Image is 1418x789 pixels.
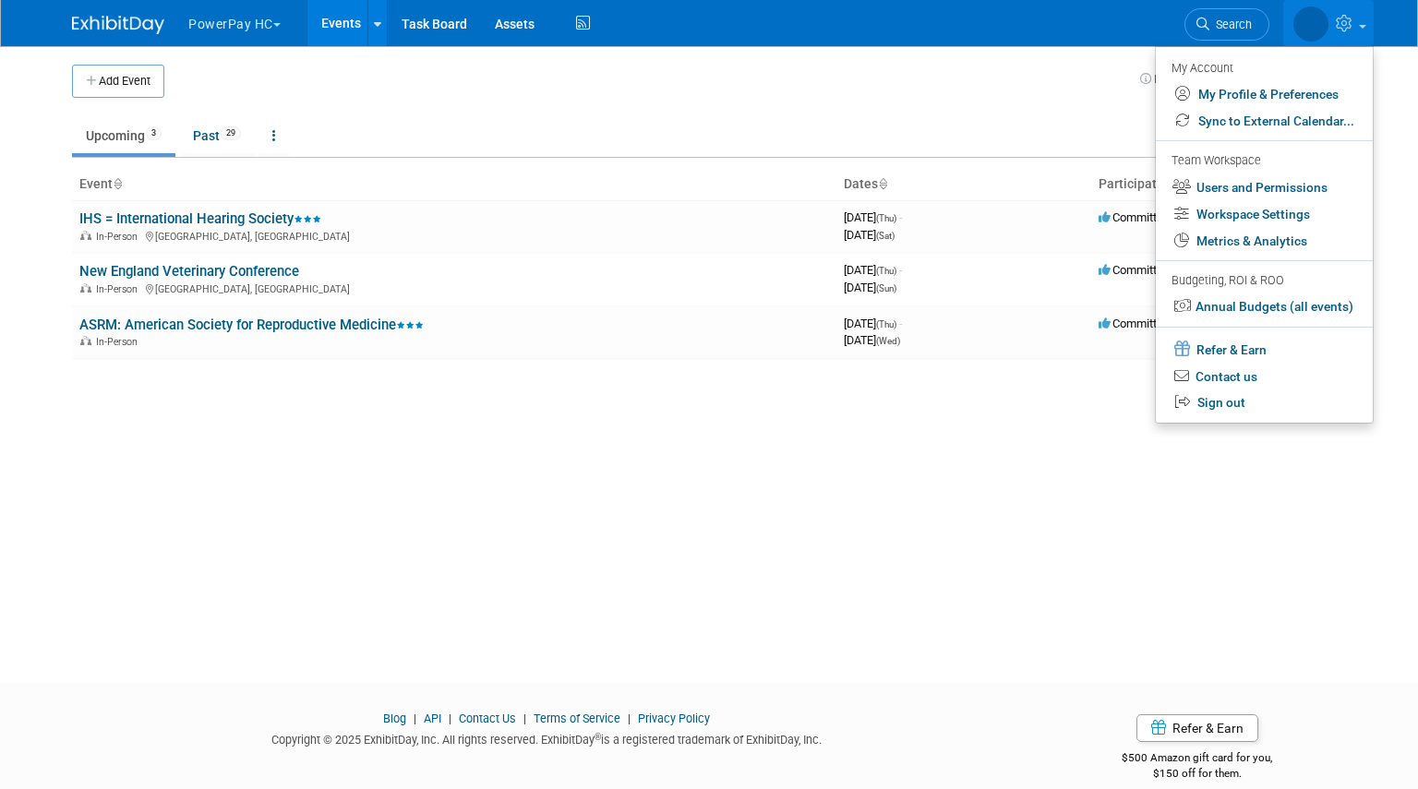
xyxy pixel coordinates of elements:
[1099,317,1170,330] span: Committed
[79,210,321,227] a: IHS = International Hearing Society
[1156,293,1373,320] a: Annual Budgets (all events)
[179,118,255,153] a: Past29
[876,266,896,276] span: (Thu)
[72,16,164,34] img: ExhibitDay
[96,283,143,295] span: In-Person
[899,210,902,224] span: -
[876,231,895,241] span: (Sat)
[72,118,175,153] a: Upcoming3
[1091,169,1346,200] th: Participation
[79,281,829,295] div: [GEOGRAPHIC_DATA], [GEOGRAPHIC_DATA]
[1172,271,1354,291] div: Budgeting, ROI & ROO
[1049,738,1347,781] div: $500 Amazon gift card for you,
[844,333,900,347] span: [DATE]
[1293,6,1328,42] img: Lauren Cooperman
[876,319,896,329] span: (Thu)
[1156,364,1373,390] a: Contact us
[79,317,424,333] a: ASRM: American Society for Reproductive Medicine
[1049,766,1347,782] div: $150 off for them.
[623,711,635,725] span: |
[1156,335,1373,364] a: Refer & Earn
[424,711,441,725] a: API
[1172,56,1354,78] div: My Account
[1184,8,1269,41] a: Search
[113,176,122,191] a: Sort by Event Name
[1156,174,1373,201] a: Users and Permissions
[595,732,601,742] sup: ®
[72,727,1021,748] div: Copyright © 2025 ExhibitDay, Inc. All rights reserved. ExhibitDay is a registered trademark of Ex...
[876,283,896,293] span: (Sun)
[876,213,896,223] span: (Thu)
[1136,714,1258,742] a: Refer & Earn
[1156,201,1373,228] a: Workspace Settings
[1209,18,1252,31] span: Search
[1156,81,1373,108] a: My Profile & Preferences
[1156,108,1373,135] a: Sync to External Calendar...
[96,336,143,348] span: In-Person
[1172,151,1354,172] div: Team Workspace
[444,711,456,725] span: |
[1099,263,1170,277] span: Committed
[79,228,829,243] div: [GEOGRAPHIC_DATA], [GEOGRAPHIC_DATA]
[844,210,902,224] span: [DATE]
[899,317,902,330] span: -
[459,711,516,725] a: Contact Us
[519,711,531,725] span: |
[72,169,836,200] th: Event
[80,283,91,293] img: In-Person Event
[1099,210,1170,224] span: Committed
[844,263,902,277] span: [DATE]
[80,336,91,345] img: In-Person Event
[844,281,896,294] span: [DATE]
[844,317,902,330] span: [DATE]
[878,176,887,191] a: Sort by Start Date
[1156,389,1373,416] a: Sign out
[221,126,241,140] span: 29
[72,65,164,98] button: Add Event
[899,263,902,277] span: -
[383,711,406,725] a: Blog
[1156,228,1373,255] a: Metrics & Analytics
[844,228,895,242] span: [DATE]
[1140,72,1346,86] a: How to sync to an external calendar...
[409,711,421,725] span: |
[96,231,143,243] span: In-Person
[534,711,620,725] a: Terms of Service
[836,169,1091,200] th: Dates
[146,126,162,140] span: 3
[876,336,900,346] span: (Wed)
[638,711,710,725] a: Privacy Policy
[79,263,299,280] a: New England Veterinary Conference
[80,231,91,240] img: In-Person Event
